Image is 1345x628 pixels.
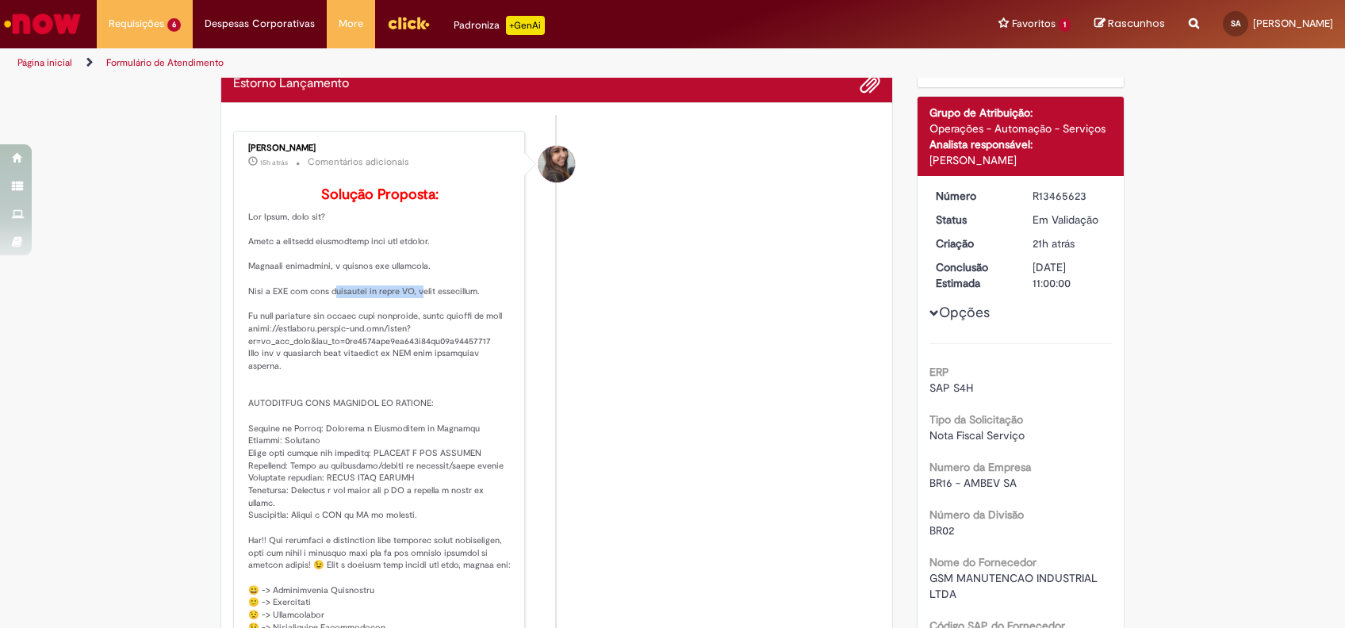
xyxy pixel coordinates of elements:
div: Analista responsável: [929,136,1113,152]
a: Página inicial [17,56,72,69]
span: 15h atrás [260,158,288,167]
span: GSM MANUTENCAO INDUSTRIAL LTDA [929,571,1101,601]
span: BR02 [929,523,954,538]
a: Formulário de Atendimento [106,56,224,69]
div: Padroniza [454,16,545,35]
p: +GenAi [506,16,545,35]
div: 31/08/2025 12:17:45 [1033,235,1106,251]
b: Tipo da Solicitação [929,412,1023,427]
button: Adicionar anexos [860,74,880,94]
div: [PERSON_NAME] [929,152,1113,168]
time: 31/08/2025 12:17:45 [1033,236,1075,251]
b: Nome do Fornecedor [929,555,1037,569]
b: ERP [929,365,949,379]
span: SAP S4H [929,381,973,395]
span: BR16 - AMBEV SA [929,476,1017,490]
dt: Número [924,188,1021,204]
span: Requisições [109,16,164,32]
span: Rascunhos [1108,16,1165,31]
span: More [339,16,363,32]
a: Rascunhos [1094,17,1165,32]
div: Operações - Automação - Serviços [929,121,1113,136]
div: Nicole Bueno De Camargo Pinto [538,146,575,182]
img: click_logo_yellow_360x200.png [387,11,430,35]
span: 1 [1059,18,1071,32]
ul: Trilhas de página [12,48,885,78]
dt: Criação [924,235,1021,251]
span: 21h atrás [1033,236,1075,251]
span: 6 [167,18,181,32]
span: Despesas Corporativas [205,16,315,32]
div: R13465623 [1033,188,1106,204]
span: SA [1231,18,1240,29]
b: Número da Divisão [929,507,1024,522]
span: Nota Fiscal Serviço [929,428,1025,442]
div: [PERSON_NAME] [248,144,512,153]
dt: Status [924,212,1021,228]
img: ServiceNow [2,8,83,40]
small: Comentários adicionais [308,155,409,169]
div: Em Validação [1033,212,1106,228]
b: Numero da Empresa [929,460,1031,474]
h2: Estorno Lançamento Histórico de tíquete [233,77,349,91]
b: Solução Proposta: [321,186,439,204]
time: 31/08/2025 18:37:50 [260,158,288,167]
div: Grupo de Atribuição: [929,105,1113,121]
dt: Conclusão Estimada [924,259,1021,291]
span: Favoritos [1012,16,1056,32]
div: [DATE] 11:00:00 [1033,259,1106,291]
span: [PERSON_NAME] [1253,17,1333,30]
